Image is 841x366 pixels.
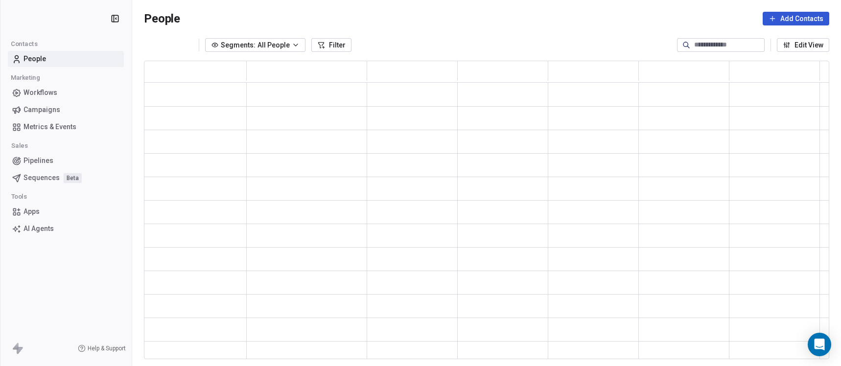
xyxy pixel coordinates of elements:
a: Workflows [8,85,124,101]
span: Tools [7,189,31,204]
span: Beta [64,173,82,183]
span: Contacts [6,37,42,51]
span: Marketing [6,70,44,85]
button: Edit View [777,38,829,52]
span: Workflows [23,88,57,98]
button: Filter [311,38,351,52]
a: AI Agents [8,221,124,237]
span: People [144,11,180,26]
span: Pipelines [23,156,53,166]
a: Apps [8,204,124,220]
span: Campaigns [23,105,60,115]
span: Metrics & Events [23,122,76,132]
span: Sequences [23,173,60,183]
a: Help & Support [78,344,126,352]
span: People [23,54,46,64]
a: Campaigns [8,102,124,118]
a: Metrics & Events [8,119,124,135]
div: Open Intercom Messenger [808,333,831,356]
span: Segments: [221,40,256,50]
a: People [8,51,124,67]
span: Help & Support [88,344,126,352]
span: Apps [23,206,40,217]
button: Add Contacts [763,12,829,25]
span: AI Agents [23,224,54,234]
a: SequencesBeta [8,170,124,186]
span: All People [257,40,290,50]
a: Pipelines [8,153,124,169]
span: Sales [7,138,32,153]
